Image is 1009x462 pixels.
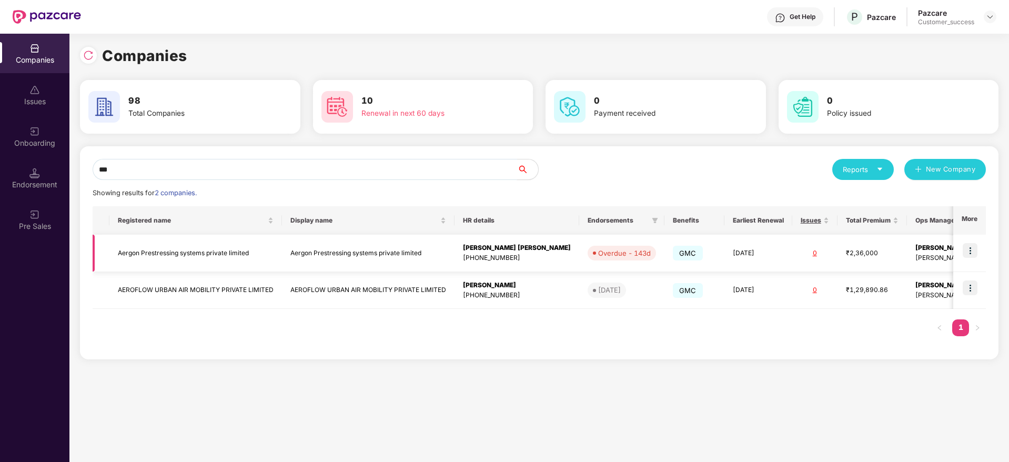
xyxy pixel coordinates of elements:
div: Pazcare [918,8,974,18]
button: plusNew Company [904,159,986,180]
div: [PHONE_NUMBER] [463,253,571,263]
div: Get Help [790,13,815,21]
span: Display name [290,216,438,225]
th: More [953,206,986,235]
span: GMC [673,246,703,260]
img: svg+xml;base64,PHN2ZyBpZD0iQ29tcGFuaWVzIiB4bWxucz0iaHR0cDovL3d3dy53My5vcmcvMjAwMC9zdmciIHdpZHRoPS... [29,43,40,54]
li: Next Page [969,319,986,336]
span: search [517,165,538,174]
div: [PERSON_NAME] [463,280,571,290]
span: filter [652,217,658,224]
button: search [517,159,539,180]
span: right [974,325,981,331]
span: Registered name [118,216,266,225]
span: caret-down [876,166,883,173]
span: Showing results for [93,189,197,197]
th: Total Premium [838,206,907,235]
img: New Pazcare Logo [13,10,81,24]
h1: Companies [102,44,187,67]
div: [DATE] [598,285,621,295]
th: Issues [792,206,838,235]
img: icon [963,280,977,295]
button: right [969,319,986,336]
div: Policy issued [827,108,960,119]
a: 1 [952,319,969,335]
th: Display name [282,206,455,235]
img: svg+xml;base64,PHN2ZyBpZD0iRHJvcGRvd24tMzJ4MzIiIHhtbG5zPSJodHRwOi8vd3d3LnczLm9yZy8yMDAwL3N2ZyIgd2... [986,13,994,21]
span: Total Premium [846,216,891,225]
h3: 0 [827,94,960,108]
span: filter [650,214,660,227]
h3: 10 [361,94,494,108]
th: Registered name [109,206,282,235]
td: [DATE] [724,272,792,309]
span: Issues [801,216,821,225]
img: svg+xml;base64,PHN2ZyB4bWxucz0iaHR0cDovL3d3dy53My5vcmcvMjAwMC9zdmciIHdpZHRoPSI2MCIgaGVpZ2h0PSI2MC... [321,91,353,123]
div: ₹2,36,000 [846,248,899,258]
img: svg+xml;base64,PHN2ZyB4bWxucz0iaHR0cDovL3d3dy53My5vcmcvMjAwMC9zdmciIHdpZHRoPSI2MCIgaGVpZ2h0PSI2MC... [88,91,120,123]
div: [PHONE_NUMBER] [463,290,571,300]
img: icon [963,243,977,258]
img: svg+xml;base64,PHN2ZyB4bWxucz0iaHR0cDovL3d3dy53My5vcmcvMjAwMC9zdmciIHdpZHRoPSI2MCIgaGVpZ2h0PSI2MC... [787,91,819,123]
div: Pazcare [867,12,896,22]
td: Aergon Prestressing systems private limited [109,235,282,272]
th: HR details [455,206,579,235]
td: AEROFLOW URBAN AIR MOBILITY PRIVATE LIMITED [109,272,282,309]
div: Overdue - 143d [598,248,651,258]
li: 1 [952,319,969,336]
div: 0 [801,285,829,295]
li: Previous Page [931,319,948,336]
span: 2 companies. [155,189,197,197]
span: New Company [926,164,976,175]
span: Endorsements [588,216,648,225]
img: svg+xml;base64,PHN2ZyB4bWxucz0iaHR0cDovL3d3dy53My5vcmcvMjAwMC9zdmciIHdpZHRoPSI2MCIgaGVpZ2h0PSI2MC... [554,91,586,123]
div: [PERSON_NAME] [PERSON_NAME] [463,243,571,253]
div: ₹1,29,890.86 [846,285,899,295]
div: 0 [801,248,829,258]
div: Renewal in next 60 days [361,108,494,119]
img: svg+xml;base64,PHN2ZyBpZD0iSGVscC0zMngzMiIgeG1sbnM9Imh0dHA6Ly93d3cudzMub3JnLzIwMDAvc3ZnIiB3aWR0aD... [775,13,785,23]
button: left [931,319,948,336]
img: svg+xml;base64,PHN2ZyB3aWR0aD0iMjAiIGhlaWdodD0iMjAiIHZpZXdCb3g9IjAgMCAyMCAyMCIgZmlsbD0ibm9uZSIgeG... [29,126,40,137]
span: plus [915,166,922,174]
h3: 0 [594,94,727,108]
span: P [851,11,858,23]
span: left [936,325,943,331]
th: Earliest Renewal [724,206,792,235]
div: Customer_success [918,18,974,26]
td: AEROFLOW URBAN AIR MOBILITY PRIVATE LIMITED [282,272,455,309]
img: svg+xml;base64,PHN2ZyB3aWR0aD0iMjAiIGhlaWdodD0iMjAiIHZpZXdCb3g9IjAgMCAyMCAyMCIgZmlsbD0ibm9uZSIgeG... [29,209,40,220]
span: GMC [673,283,703,298]
div: Payment received [594,108,727,119]
div: Reports [843,164,883,175]
img: svg+xml;base64,PHN2ZyBpZD0iSXNzdWVzX2Rpc2FibGVkIiB4bWxucz0iaHR0cDovL3d3dy53My5vcmcvMjAwMC9zdmciIH... [29,85,40,95]
td: [DATE] [724,235,792,272]
h3: 98 [128,94,261,108]
th: Benefits [664,206,724,235]
img: svg+xml;base64,PHN2ZyBpZD0iUmVsb2FkLTMyeDMyIiB4bWxucz0iaHR0cDovL3d3dy53My5vcmcvMjAwMC9zdmciIHdpZH... [83,50,94,61]
td: Aergon Prestressing systems private limited [282,235,455,272]
div: Total Companies [128,108,261,119]
img: svg+xml;base64,PHN2ZyB3aWR0aD0iMTQuNSIgaGVpZ2h0PSIxNC41IiB2aWV3Qm94PSIwIDAgMTYgMTYiIGZpbGw9Im5vbm... [29,168,40,178]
